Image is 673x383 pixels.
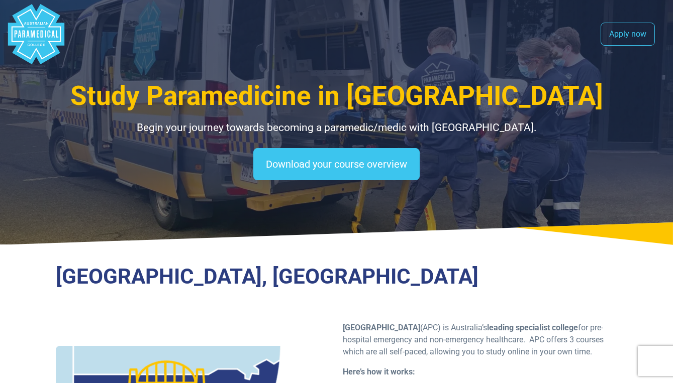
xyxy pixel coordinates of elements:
[70,80,603,111] span: Study Paramedicine in [GEOGRAPHIC_DATA]
[56,120,618,136] p: Begin your journey towards becoming a paramedic/medic with [GEOGRAPHIC_DATA].
[253,148,420,180] a: Download your course overview
[56,264,618,290] h3: [GEOGRAPHIC_DATA], [GEOGRAPHIC_DATA]
[487,323,578,332] strong: leading specialist college
[343,322,618,358] p: (APC) is Australia’s for pre-hospital emergency and non-emergency healthcare. APC offers 3 course...
[6,4,66,64] div: Australian Paramedical College
[601,23,655,46] a: Apply now
[343,323,420,332] strong: [GEOGRAPHIC_DATA]
[343,367,415,376] b: Here’s how it works:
